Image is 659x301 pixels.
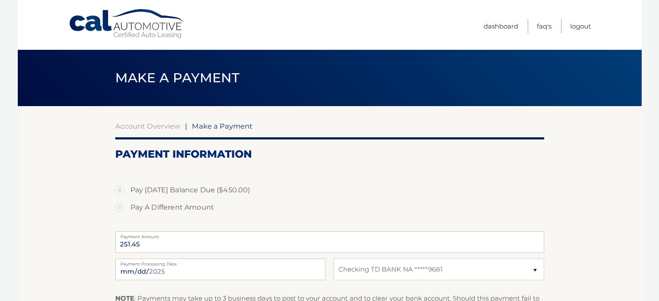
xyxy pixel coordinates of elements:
a: FAQ's [537,19,552,33]
span: | [185,122,187,130]
a: Cal Automotive [68,9,185,39]
a: Logout [570,19,591,33]
label: Payment Processing Date [115,259,325,265]
label: Payment Amount [115,231,544,238]
input: Payment Date [115,259,325,280]
a: Dashboard [484,19,518,33]
span: Make a Payment [115,70,240,86]
h2: Payment Information [115,148,544,161]
label: Pay A Different Amount [115,199,544,216]
input: Payment Amount [115,231,544,253]
a: Account Overview [115,122,180,130]
span: Make a Payment [192,122,253,130]
label: Pay [DATE] Balance Due ($450.00) [115,181,544,199]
